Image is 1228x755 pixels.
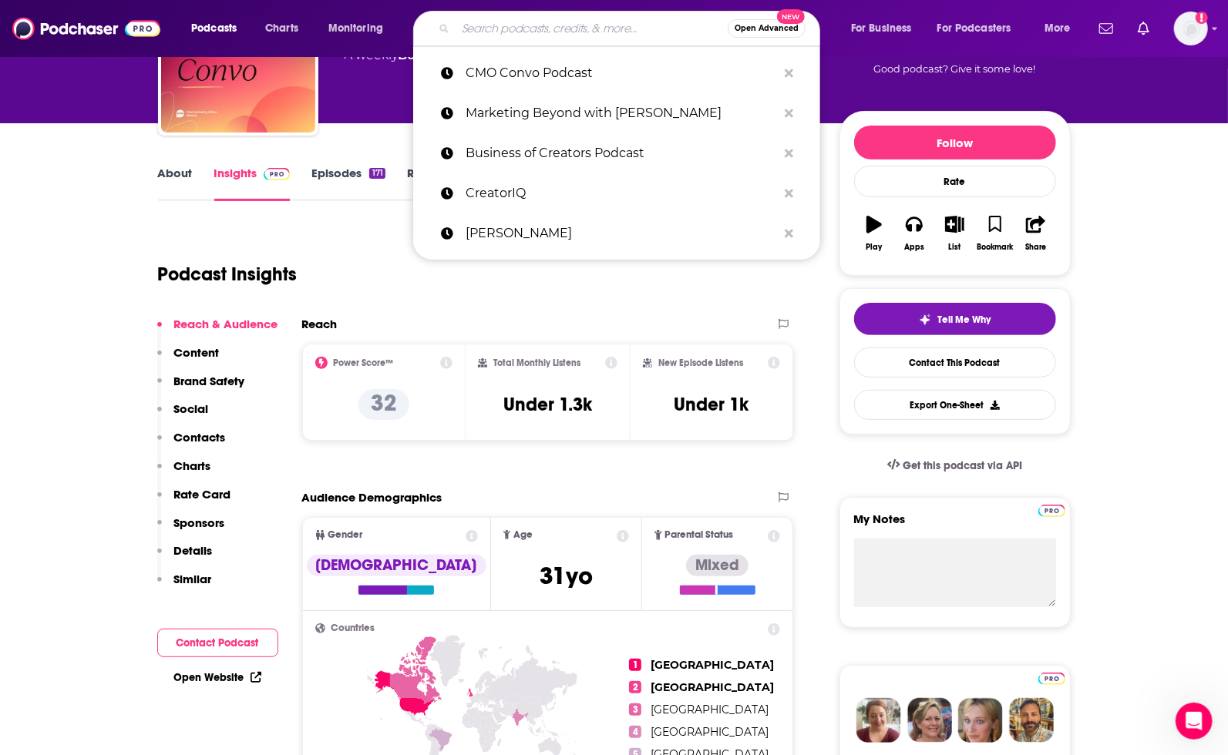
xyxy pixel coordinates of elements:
span: 4 [629,726,641,738]
button: open menu [1034,16,1090,41]
h2: Total Monthly Listens [493,357,580,368]
div: List [949,243,961,252]
button: Content [157,345,220,374]
span: Podcasts [191,18,237,39]
button: Open AdvancedNew [728,19,806,38]
span: For Podcasters [937,18,1011,39]
span: 3 [629,703,641,716]
button: open menu [318,16,403,41]
div: Share [1025,243,1046,252]
button: Social [157,401,209,430]
button: Contacts [157,430,226,458]
span: For Business [851,18,912,39]
img: Jon Profile [1009,698,1054,743]
img: Podchaser - Follow, Share and Rate Podcasts [12,14,160,43]
a: Reviews [407,166,452,201]
span: Logged in as LaurenOlvera101 [1174,12,1208,45]
img: Sydney Profile [856,698,901,743]
button: Sponsors [157,515,225,544]
div: 171 [369,168,385,179]
a: Pro website [1038,502,1065,517]
button: tell me why sparkleTell Me Why [854,303,1056,335]
span: Good podcast? Give it some love! [874,63,1036,75]
img: tell me why sparkle [919,314,931,326]
h3: Under 1.3k [503,393,592,416]
button: Rate Card [157,487,231,515]
a: Open Website [174,671,261,684]
span: More [1045,18,1071,39]
button: Show profile menu [1174,12,1208,45]
button: Follow [854,126,1056,159]
span: [GEOGRAPHIC_DATA] [651,658,774,672]
p: CreatorIQ [466,173,777,213]
div: Play [866,243,882,252]
span: Countries [331,623,375,633]
p: Brand Safety [174,374,245,388]
span: [GEOGRAPHIC_DATA] [651,725,769,739]
a: [PERSON_NAME] [413,213,820,253]
a: About [158,166,193,201]
span: New [777,9,805,24]
div: Mixed [686,555,749,576]
span: [GEOGRAPHIC_DATA] [651,703,769,716]
a: Marketing Beyond with [PERSON_NAME] [413,93,820,133]
button: open menu [927,16,1034,41]
p: Business of Creators Podcast [466,133,777,173]
a: Show notifications dropdown [1132,15,1156,42]
span: Tell Me Why [937,314,991,326]
a: Charts [255,16,308,41]
p: Reach & Audience [174,317,278,331]
h2: Power Score™ [334,357,394,368]
span: [GEOGRAPHIC_DATA] [651,680,774,694]
h2: New Episode Listens [658,357,743,368]
p: Marketing Beyond with Alan B. Hart [466,93,777,133]
p: Brit Starr [466,213,777,253]
button: open menu [180,16,257,41]
svg: Add a profile image [1196,12,1208,24]
button: Reach & Audience [157,317,278,345]
p: Contacts [174,430,226,445]
p: Similar [174,572,212,586]
a: Show notifications dropdown [1093,15,1119,42]
a: Get this podcast via API [875,447,1035,485]
label: My Notes [854,512,1056,539]
div: Search podcasts, credits, & more... [428,11,835,46]
img: Podchaser Pro [264,168,291,180]
button: Play [854,206,894,261]
div: Apps [904,243,924,252]
p: 32 [358,389,409,420]
h1: Podcast Insights [158,263,298,286]
p: Rate Card [174,487,231,502]
img: Podchaser Pro [1038,505,1065,517]
button: Bookmark [975,206,1015,261]
p: CMO Convo Podcast [466,53,777,93]
div: Bookmark [977,243,1013,252]
button: Export One-Sheet [854,390,1056,420]
button: Contact Podcast [157,629,278,657]
input: Search podcasts, credits, & more... [456,16,728,41]
span: 1 [629,659,641,671]
button: Apps [894,206,934,261]
h2: Reach [302,317,338,331]
button: Similar [157,572,212,600]
a: InsightsPodchaser Pro [214,166,291,201]
a: Pro website [1038,670,1065,685]
span: Parental Status [665,530,734,540]
button: Details [157,543,213,572]
a: Contact This Podcast [854,347,1056,377]
p: Sponsors [174,515,225,530]
span: Monitoring [328,18,383,39]
a: CreatorIQ [413,173,820,213]
a: Episodes171 [311,166,385,201]
p: Charts [174,458,211,473]
span: Age [513,530,533,540]
img: Podchaser Pro [1038,673,1065,685]
p: Details [174,543,213,558]
button: open menu [840,16,931,41]
p: Social [174,401,209,416]
span: 2 [629,681,641,693]
img: User Profile [1174,12,1208,45]
span: 31 yo [540,561,593,591]
button: List [934,206,974,261]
